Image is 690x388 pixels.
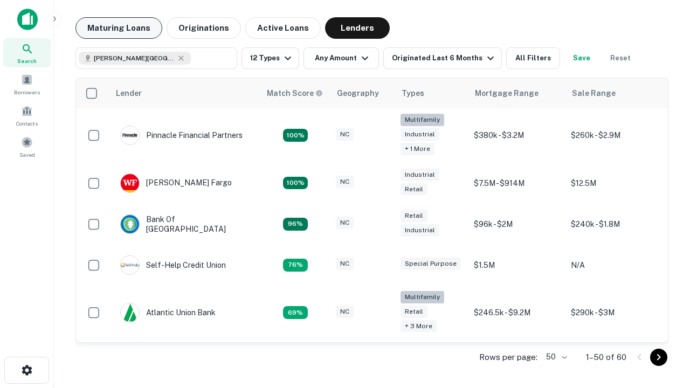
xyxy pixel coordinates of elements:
[267,87,323,99] div: Capitalize uses an advanced AI algorithm to match your search with the best lender. The match sco...
[636,267,690,319] iframe: Chat Widget
[120,255,226,275] div: Self-help Credit Union
[468,78,565,108] th: Mortgage Range
[468,163,565,204] td: $7.5M - $914M
[401,183,427,196] div: Retail
[260,78,330,108] th: Capitalize uses an advanced AI algorithm to match your search with the best lender. The match sco...
[120,126,243,145] div: Pinnacle Financial Partners
[17,9,38,30] img: capitalize-icon.png
[565,163,663,204] td: $12.5M
[3,101,51,130] a: Contacts
[3,70,51,99] a: Borrowers
[586,351,626,364] p: 1–50 of 60
[401,169,439,181] div: Industrial
[479,351,537,364] p: Rows per page:
[468,286,565,340] td: $246.5k - $9.2M
[167,17,241,39] button: Originations
[121,126,139,144] img: picture
[120,174,232,193] div: [PERSON_NAME] Fargo
[565,78,663,108] th: Sale Range
[564,47,599,69] button: Save your search to get updates of matches that match your search criteria.
[395,78,468,108] th: Types
[121,215,139,233] img: picture
[402,87,424,100] div: Types
[401,258,461,270] div: Special Purpose
[565,286,663,340] td: $290k - $3M
[17,57,37,65] span: Search
[120,214,250,234] div: Bank Of [GEOGRAPHIC_DATA]
[506,47,560,69] button: All Filters
[336,306,354,318] div: NC
[19,150,35,159] span: Saved
[121,256,139,274] img: picture
[283,306,308,319] div: Matching Properties: 10, hasApolloMatch: undefined
[120,303,216,322] div: Atlantic Union Bank
[468,245,565,286] td: $1.5M
[565,245,663,286] td: N/A
[14,88,40,96] span: Borrowers
[401,320,437,332] div: + 3 more
[336,128,354,141] div: NC
[121,174,139,192] img: picture
[468,108,565,163] td: $380k - $3.2M
[283,129,308,142] div: Matching Properties: 26, hasApolloMatch: undefined
[283,259,308,272] div: Matching Properties: 11, hasApolloMatch: undefined
[383,47,502,69] button: Originated Last 6 Months
[401,224,439,237] div: Industrial
[16,119,38,128] span: Contacts
[267,87,321,99] h6: Match Score
[401,306,427,318] div: Retail
[245,17,321,39] button: Active Loans
[337,87,379,100] div: Geography
[401,143,434,155] div: + 1 more
[116,87,142,100] div: Lender
[283,177,308,190] div: Matching Properties: 15, hasApolloMatch: undefined
[336,176,354,188] div: NC
[303,47,379,69] button: Any Amount
[3,38,51,67] a: Search
[75,17,162,39] button: Maturing Loans
[401,291,444,303] div: Multifamily
[109,78,260,108] th: Lender
[603,47,638,69] button: Reset
[475,87,539,100] div: Mortgage Range
[94,53,175,63] span: [PERSON_NAME][GEOGRAPHIC_DATA], [GEOGRAPHIC_DATA]
[468,204,565,245] td: $96k - $2M
[572,87,616,100] div: Sale Range
[401,210,427,222] div: Retail
[336,217,354,229] div: NC
[336,258,354,270] div: NC
[401,128,439,141] div: Industrial
[650,349,667,366] button: Go to next page
[565,108,663,163] td: $260k - $2.9M
[283,218,308,231] div: Matching Properties: 14, hasApolloMatch: undefined
[325,17,390,39] button: Lenders
[565,204,663,245] td: $240k - $1.8M
[392,52,497,65] div: Originated Last 6 Months
[330,78,395,108] th: Geography
[542,349,569,365] div: 50
[121,303,139,322] img: picture
[3,132,51,161] a: Saved
[241,47,299,69] button: 12 Types
[401,114,444,126] div: Multifamily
